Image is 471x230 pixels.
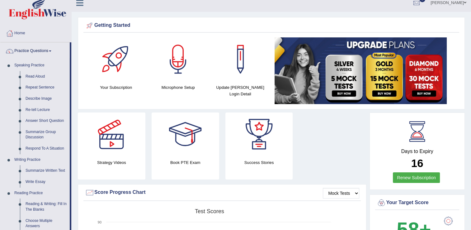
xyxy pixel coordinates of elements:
[23,199,70,215] a: Reading & Writing: Fill In The Blanks
[85,188,359,197] div: Score Progress Chart
[225,159,293,166] h4: Success Stories
[0,25,71,40] a: Home
[78,159,145,166] h4: Strategy Videos
[23,165,70,176] a: Summarize Written Text
[12,154,70,165] a: Writing Practice
[23,176,70,188] a: Write Essay
[23,127,70,143] a: Summarize Group Discussion
[150,84,206,91] h4: Microphone Setup
[85,21,458,30] div: Getting Started
[195,208,224,214] tspan: Test scores
[275,37,447,104] img: small5.jpg
[23,82,70,93] a: Repeat Sentence
[23,143,70,154] a: Respond To A Situation
[23,93,70,104] a: Describe Image
[12,188,70,199] a: Reading Practice
[88,84,144,91] h4: Your Subscription
[98,220,101,224] text: 90
[23,71,70,82] a: Read Aloud
[377,198,458,208] div: Your Target Score
[393,172,440,183] a: Renew Subscription
[23,104,70,116] a: Re-tell Lecture
[152,159,219,166] h4: Book PTE Exam
[23,115,70,127] a: Answer Short Question
[12,60,70,71] a: Speaking Practice
[411,157,423,169] b: 16
[212,84,268,97] h4: Update [PERSON_NAME] Login Detail
[0,42,70,58] a: Practice Questions
[377,149,458,154] h4: Days to Expiry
